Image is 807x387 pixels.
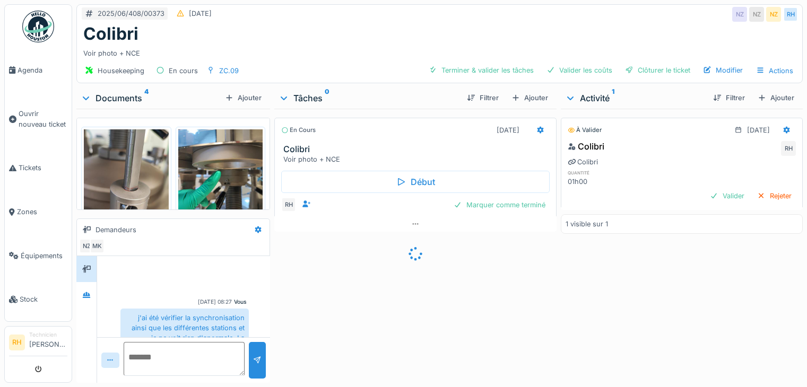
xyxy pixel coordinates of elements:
[568,177,641,187] div: 01h00
[568,126,602,135] div: À valider
[90,239,105,253] div: MK
[281,197,296,212] div: RH
[568,157,598,167] div: Colibri
[709,91,749,105] div: Filtrer
[234,298,247,306] div: Vous
[568,169,641,176] h6: quantité
[5,92,72,146] a: Ouvrir nouveau ticket
[5,146,72,190] a: Tickets
[84,129,169,214] img: 9o6chts7pasvdhheudbnjrzaxaym
[9,335,25,350] li: RH
[281,126,316,135] div: En cours
[781,141,796,156] div: RH
[79,239,94,253] div: NZ
[699,63,747,77] div: Modifier
[751,63,798,78] div: Actions
[463,91,503,105] div: Filtrer
[219,66,239,76] div: ZC.09
[21,251,67,261] span: Équipements
[507,91,552,105] div: Ajouter
[283,144,552,154] h3: Colibri
[17,207,67,217] span: Zones
[5,48,72,92] a: Agenda
[19,163,67,173] span: Tickets
[96,225,136,235] div: Demandeurs
[749,7,764,22] div: NZ
[20,294,67,304] span: Stock
[198,298,232,306] div: [DATE] 08:27
[98,66,144,76] div: Housekeeping
[783,7,798,22] div: RH
[5,234,72,278] a: Équipements
[98,8,164,19] div: 2025/06/408/00373
[281,171,550,193] div: Début
[178,129,263,214] img: fgqqcmi3j7j3wc3mwwn20g9kk3ux
[5,278,72,322] a: Stock
[83,44,796,58] div: Voir photo + NCE
[565,92,705,104] div: Activité
[706,189,749,203] div: Valider
[497,125,519,135] div: [DATE]
[621,63,695,77] div: Clôturer le ticket
[325,92,329,104] sup: 0
[9,331,67,356] a: RH Technicien[PERSON_NAME]
[29,331,67,354] li: [PERSON_NAME]
[424,63,538,77] div: Terminer & valider les tâches
[612,92,614,104] sup: 1
[566,219,608,229] div: 1 visible sur 1
[221,91,266,105] div: Ajouter
[279,92,458,104] div: Tâches
[449,198,550,212] div: Marquer comme terminé
[189,8,212,19] div: [DATE]
[169,66,198,76] div: En cours
[5,190,72,234] a: Zones
[568,140,604,153] div: Colibri
[732,7,747,22] div: NZ
[542,63,617,77] div: Valider les coûts
[283,154,552,164] div: Voir photo + NCE
[83,24,138,44] h1: Colibri
[144,92,149,104] sup: 4
[81,92,221,104] div: Documents
[753,91,799,105] div: Ajouter
[19,109,67,129] span: Ouvrir nouveau ticket
[766,7,781,22] div: NZ
[753,189,796,203] div: Rejeter
[747,125,770,135] div: [DATE]
[22,11,54,42] img: Badge_color-CXgf-gQk.svg
[18,65,67,75] span: Agenda
[29,331,67,339] div: Technicien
